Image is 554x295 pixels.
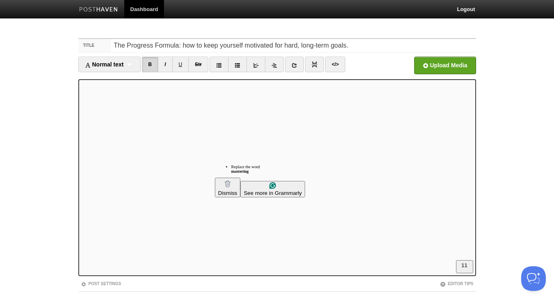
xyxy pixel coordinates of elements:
a: U [172,57,189,72]
img: Posthaven-bar [79,7,118,13]
iframe: Help Scout Beacon - Open [521,266,546,291]
a: B [142,57,159,72]
a: Str [188,57,208,72]
img: pagebreak-icon.png [312,62,317,67]
a: I [158,57,172,72]
a: Post Settings [81,281,121,286]
label: Title [78,39,112,52]
span: Normal text [85,61,124,68]
del: Str [195,62,202,67]
a: Editor Tips [440,281,474,286]
a: </> [325,57,345,72]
